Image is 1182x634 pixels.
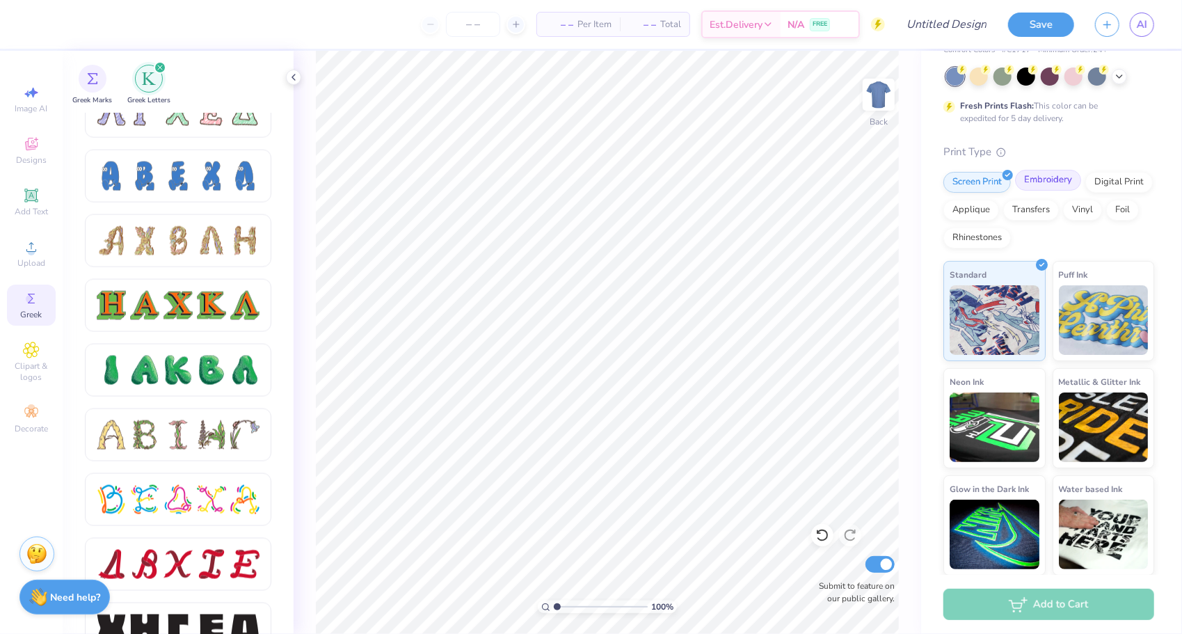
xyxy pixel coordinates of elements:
img: Standard [950,285,1039,355]
span: – – [545,17,573,32]
strong: Need help? [51,591,101,604]
strong: Fresh Prints Flash: [960,100,1034,111]
div: This color can be expedited for 5 day delivery. [960,100,1131,125]
div: filter for Greek Marks [72,65,112,106]
span: – – [628,17,656,32]
div: Back [870,116,888,128]
button: filter button [72,65,112,106]
img: Greek Marks Image [87,73,98,84]
span: Greek Letters [127,95,170,106]
span: AI [1137,17,1147,33]
span: Comfort Colors [943,45,995,56]
span: Designs [16,154,47,166]
span: N/A [788,17,804,32]
img: Back [865,81,893,109]
div: Vinyl [1063,200,1102,221]
span: Neon Ink [950,374,984,389]
label: Submit to feature on our public gallery. [811,580,895,605]
img: Neon Ink [950,393,1039,462]
span: Water based Ink [1059,482,1123,496]
span: 100 % [651,601,673,613]
button: filter button [127,65,170,106]
div: Digital Print [1085,172,1153,193]
span: Greek [21,309,42,320]
span: Image AI [15,103,48,114]
input: – – [446,12,500,37]
div: Embroidery [1015,170,1081,191]
img: Puff Ink [1059,285,1149,355]
input: Untitled Design [895,10,998,38]
img: Greek Letters Image [142,72,156,86]
button: Save [1008,13,1074,37]
span: Glow in the Dark Ink [950,482,1029,496]
span: Per Item [577,17,612,32]
span: # C1717 [1002,45,1031,56]
span: Decorate [15,423,48,434]
div: Applique [943,200,999,221]
img: Metallic & Glitter Ink [1059,393,1149,462]
span: Metallic & Glitter Ink [1059,374,1141,389]
img: Glow in the Dark Ink [950,500,1039,569]
div: Transfers [1003,200,1059,221]
div: Print Type [943,144,1154,160]
span: Greek Marks [72,95,112,106]
span: Est. Delivery [710,17,762,32]
span: Upload [17,257,45,269]
span: Clipart & logos [7,360,56,383]
span: Total [660,17,681,32]
span: Standard [950,267,987,282]
span: Minimum Order: 24 + [1038,45,1108,56]
a: AI [1130,13,1154,37]
span: Add Text [15,206,48,217]
div: Screen Print [943,172,1011,193]
div: Rhinestones [943,228,1011,248]
span: Puff Ink [1059,267,1088,282]
div: filter for Greek Letters [127,65,170,106]
div: Foil [1106,200,1139,221]
span: FREE [813,19,827,29]
img: Water based Ink [1059,500,1149,569]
